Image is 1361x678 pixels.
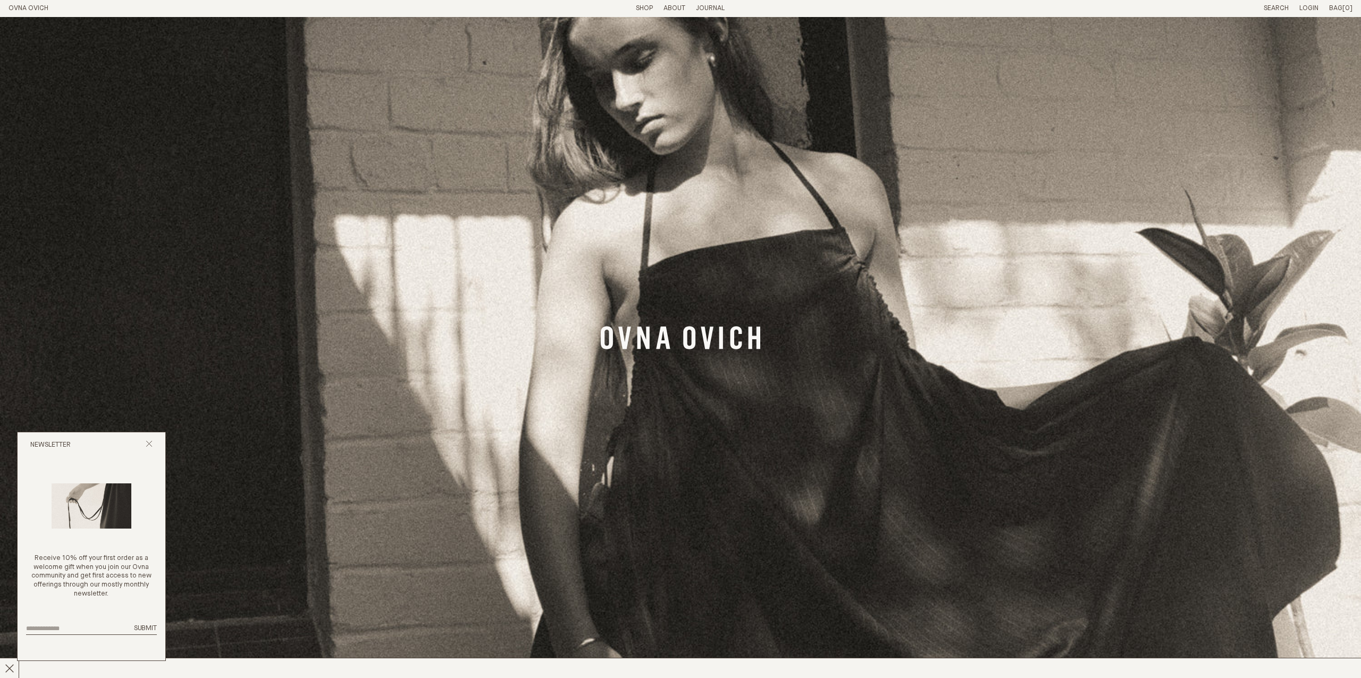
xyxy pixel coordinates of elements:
h2: Newsletter [30,441,71,450]
span: [0] [1342,5,1352,12]
a: Banner Link [601,326,760,353]
a: Login [1299,5,1318,12]
a: Shop [636,5,653,12]
a: Journal [696,5,725,12]
button: Close popup [146,440,153,450]
summary: About [663,4,685,13]
button: Submit [134,624,157,633]
p: Receive 10% off your first order as a welcome gift when you join our Ovna community and get first... [26,554,157,599]
a: Search [1264,5,1289,12]
a: Home [9,5,48,12]
span: Submit [134,625,157,632]
span: Bag [1329,5,1342,12]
